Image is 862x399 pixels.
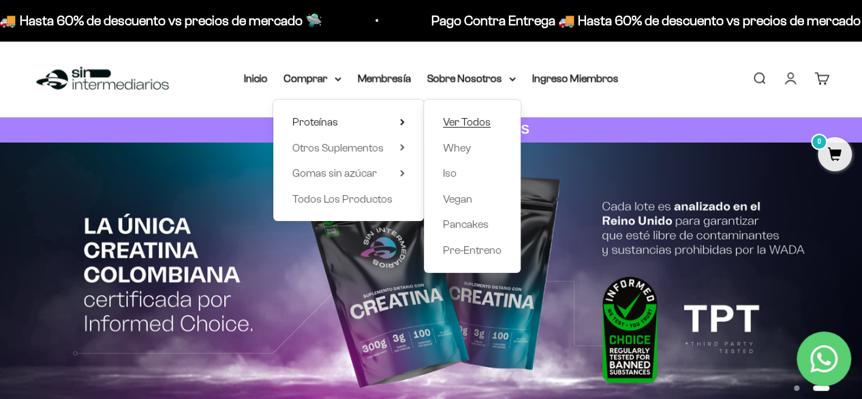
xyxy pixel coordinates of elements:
span: Otros Suplementos [292,142,384,153]
a: Membresía [358,72,411,84]
a: Whey [443,139,502,157]
a: Inicio [244,72,268,84]
a: Pancakes [443,216,502,233]
span: Pancakes [443,218,489,230]
mark: 0 [811,134,827,150]
a: Pre-Entreno [443,241,502,259]
summary: Comprar [284,70,341,87]
span: Vegan [443,193,472,205]
span: Pre-Entreno [443,244,502,256]
summary: Gomas sin azúcar [292,164,405,182]
a: Iso [443,164,502,182]
a: Ingreso Miembros [532,72,619,84]
span: Gomas sin azúcar [292,167,377,179]
summary: Sobre Nosotros [427,70,516,87]
summary: Proteínas [292,113,405,131]
a: 0 [818,148,852,163]
span: Ver Todos [443,116,491,128]
a: Todos Los Productos [292,190,405,208]
a: Vegan [443,190,502,208]
span: Proteínas [292,116,338,128]
span: Todos Los Productos [292,193,392,205]
span: Iso [443,167,457,179]
summary: Otros Suplementos [292,139,405,157]
a: Ver Todos [443,113,502,131]
span: Whey [443,142,471,153]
